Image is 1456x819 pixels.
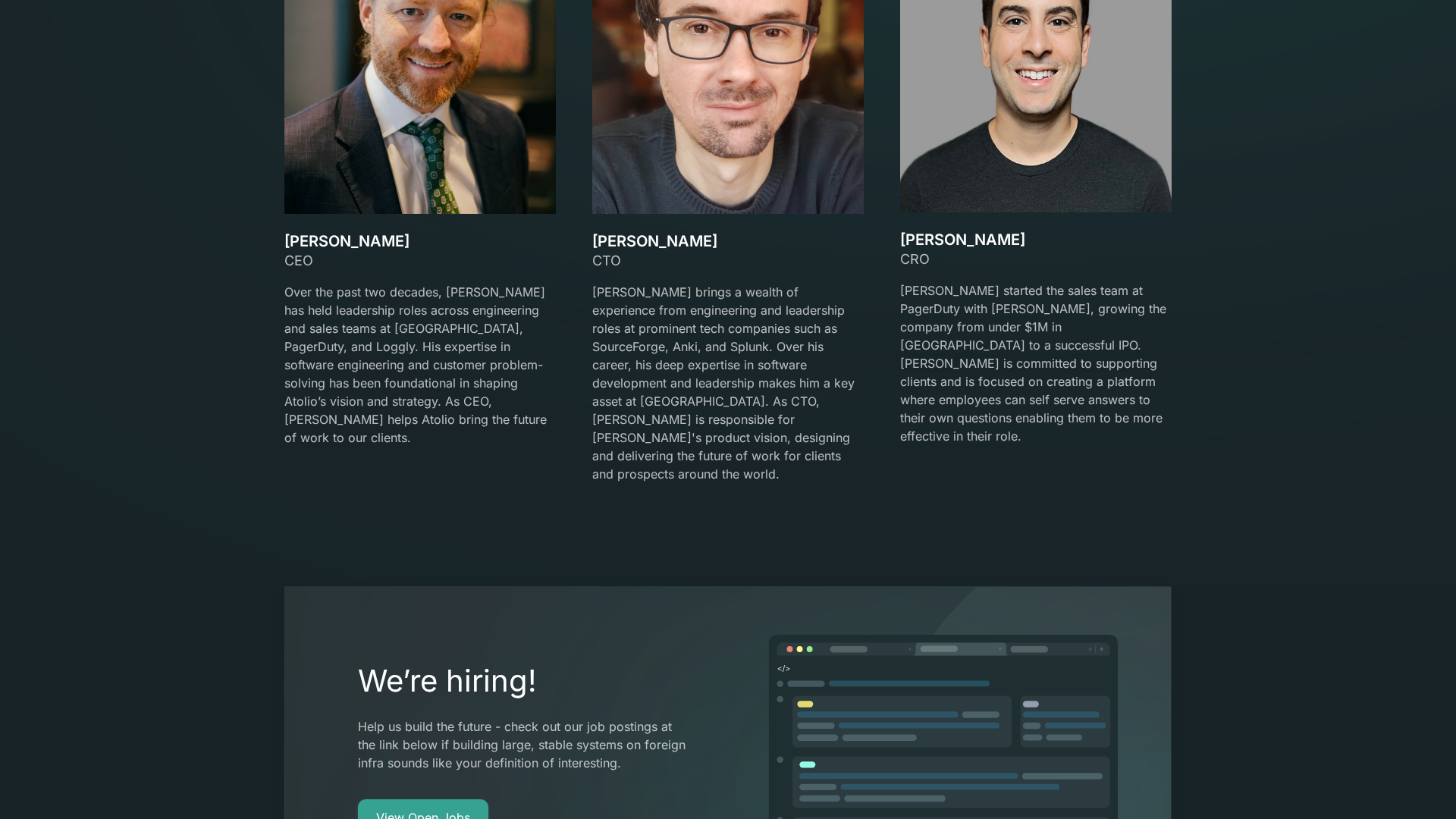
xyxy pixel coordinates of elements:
[592,283,864,483] p: [PERSON_NAME] brings a wealth of experience from engineering and leadership roles at prominent te...
[358,717,690,772] p: Help us build the future - check out our job postings at the link below if building large, stable...
[900,249,1172,269] div: CRO
[592,250,864,271] div: CTO
[284,232,556,250] h3: [PERSON_NAME]
[284,283,556,447] p: Over the past two decades, [PERSON_NAME] has held leadership roles across engineering and sales t...
[284,250,556,271] div: CEO
[900,281,1172,445] p: [PERSON_NAME] started the sales team at PagerDuty with [PERSON_NAME], growing the company from un...
[900,231,1172,249] h3: [PERSON_NAME]
[592,232,864,250] h3: [PERSON_NAME]
[358,663,690,699] h2: We’re hiring!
